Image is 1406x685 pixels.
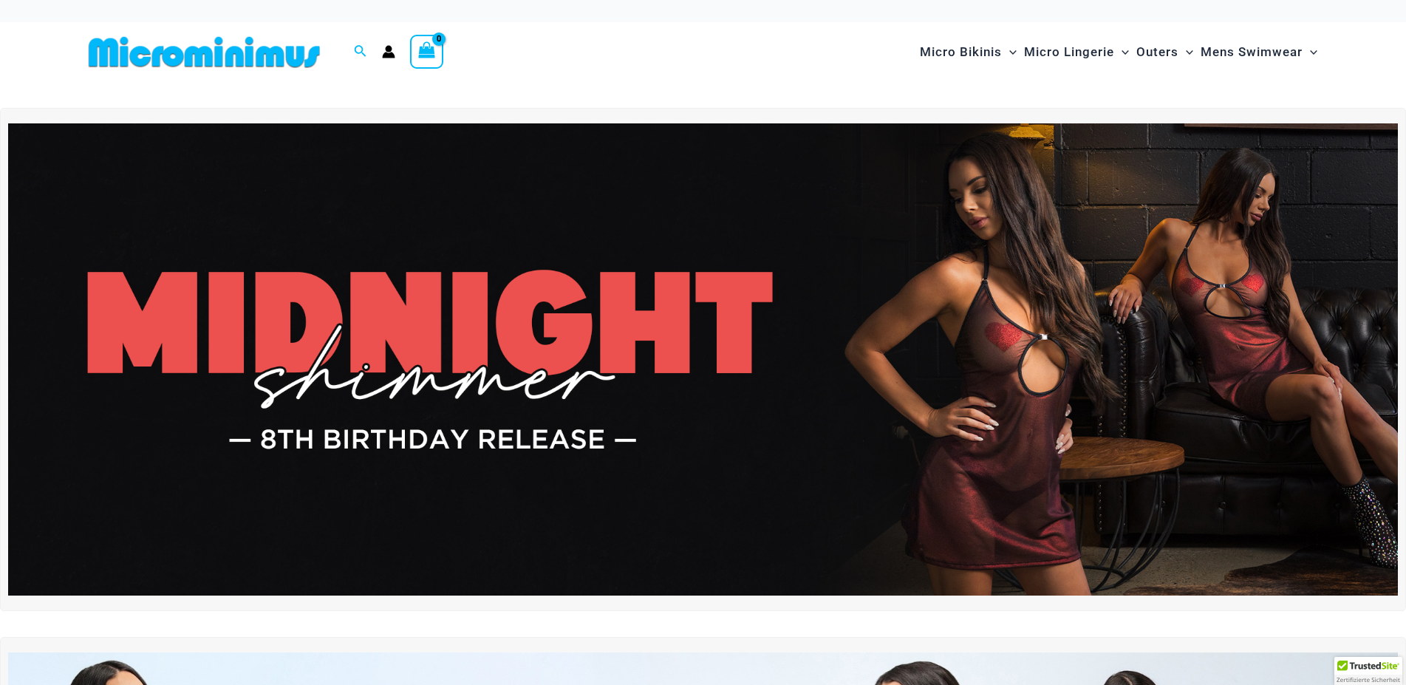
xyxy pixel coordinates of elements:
a: Search icon link [354,43,367,61]
span: Outers [1136,33,1178,71]
img: Midnight Shimmer Red Dress [8,123,1398,596]
span: Menu Toggle [1114,33,1129,71]
span: Menu Toggle [1303,33,1317,71]
span: Micro Lingerie [1024,33,1114,71]
span: Menu Toggle [1178,33,1193,71]
span: Mens Swimwear [1201,33,1303,71]
span: Menu Toggle [1002,33,1017,71]
a: Micro LingerieMenu ToggleMenu Toggle [1020,30,1133,75]
a: Micro BikinisMenu ToggleMenu Toggle [916,30,1020,75]
img: MM SHOP LOGO FLAT [83,35,326,69]
span: Micro Bikinis [920,33,1002,71]
nav: Site Navigation [914,27,1324,77]
a: Mens SwimwearMenu ToggleMenu Toggle [1197,30,1321,75]
a: OutersMenu ToggleMenu Toggle [1133,30,1197,75]
a: View Shopping Cart, empty [410,35,444,69]
div: TrustedSite Certified [1334,657,1402,685]
a: Account icon link [382,45,395,58]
